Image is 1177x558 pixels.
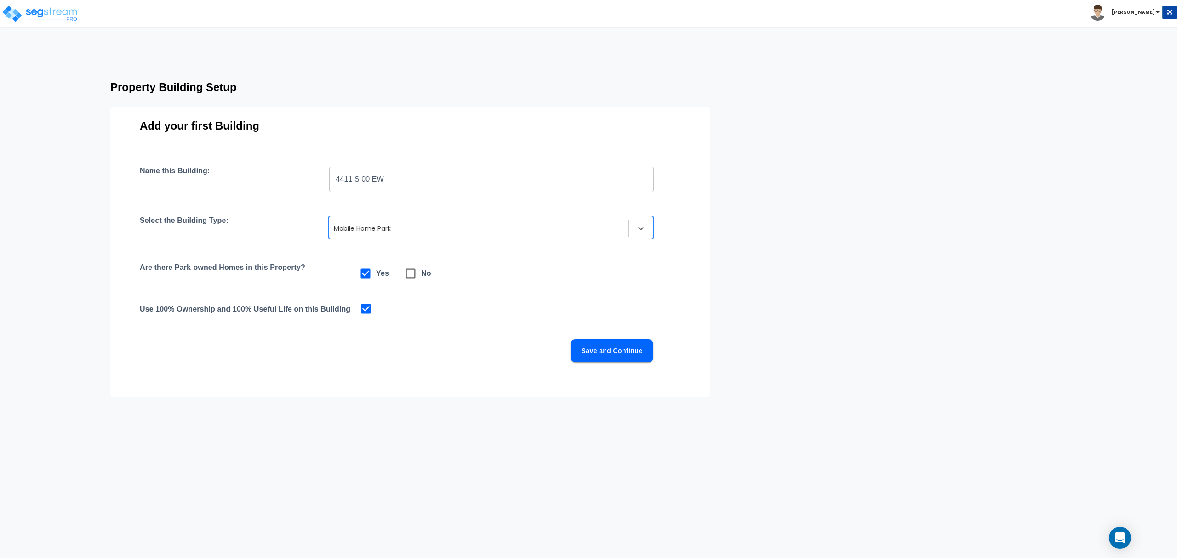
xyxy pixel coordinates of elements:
[1,5,80,23] img: logo_pro_r.png
[421,267,431,280] h6: No
[140,166,210,192] h4: Name this Building:
[329,166,654,192] input: Building Name
[140,216,229,239] h4: Select the Building Type:
[1109,527,1131,549] div: Open Intercom Messenger
[110,81,776,94] h3: Property Building Setup
[140,302,350,315] h4: Use 100% Ownership and 100% Useful Life on this Building
[1090,5,1106,21] img: avatar.png
[376,267,389,280] h6: Yes
[140,120,681,132] h3: Add your first Building
[571,339,653,362] button: Save and Continue
[1112,9,1155,16] b: [PERSON_NAME]
[140,263,320,284] h4: Are there Park-owned Homes in this Property?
